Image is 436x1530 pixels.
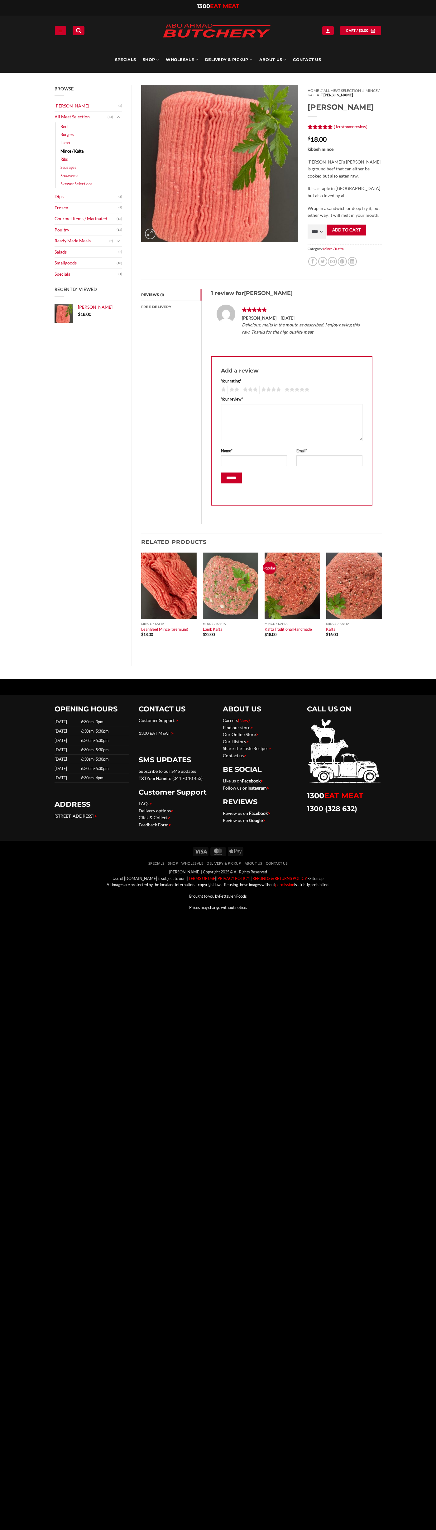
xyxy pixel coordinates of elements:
[223,725,253,730] a: Find our store>
[223,765,298,774] h2: BE SOCIAL
[335,124,337,129] span: 1
[265,632,267,637] span: $
[55,881,382,888] p: All images are protected by the local and international copyright laws. Reusing these images with...
[242,307,267,312] div: Rated 5 out of 5
[250,725,253,730] span: >
[320,88,323,93] span: //
[249,818,263,823] a: Google
[334,124,367,129] a: (1customer review)
[307,705,382,714] h2: CALL US ON
[108,112,113,122] span: (74)
[244,753,246,758] span: >
[203,632,205,637] span: $
[143,47,159,73] a: SHOP
[324,791,363,800] span: EAT MEAT
[326,632,328,637] span: $
[79,717,129,726] td: 6:30am–3pm
[60,180,93,188] a: Skewer Selections
[281,315,295,321] time: [DATE]
[242,315,276,321] strong: [PERSON_NAME]
[141,534,382,550] h3: Related products
[249,810,268,816] a: Facebook
[117,259,122,268] span: (18)
[55,112,108,122] a: All Meat Selection
[308,159,381,180] p: [PERSON_NAME]’s [PERSON_NAME] is ground beef that can either be cooked but also eaten raw.
[139,788,213,797] h2: Customer Support
[242,778,261,783] a: Facebook
[139,718,175,723] a: Customer Support
[223,718,250,723] a: Careers{New}
[326,627,335,632] a: Kafta
[79,745,129,755] td: 6:30am–5:30pm
[55,202,119,213] a: Frozen
[141,85,298,242] img: Kibbeh Mince
[141,627,188,632] a: Lean Beef Mince (premium)
[139,705,213,714] h2: CONTACT US
[308,136,310,141] span: $
[259,47,286,73] a: About Us
[348,257,357,266] a: Share on LinkedIn
[268,746,271,751] span: >
[181,861,203,865] a: Wholesale
[252,876,307,881] a: REFUNDS & RETURNS POLICY
[55,726,79,736] td: [DATE]
[318,257,327,266] a: Share on Twitter
[118,101,122,111] span: (2)
[60,122,69,131] a: Beef
[346,28,368,33] span: Cart /
[223,797,298,806] h2: REVIEWS
[320,93,323,97] span: //
[60,131,74,139] a: Burgers
[211,289,372,297] h3: 1 review for
[221,378,362,384] label: Your rating
[307,791,363,800] a: 1300EAT MEAT
[149,801,152,806] span: >
[223,732,258,737] a: Our Online Store>
[55,26,66,35] a: Menu
[55,86,74,91] span: Browse
[275,882,294,887] font: permission
[203,627,222,632] a: Lamb Kafta
[192,846,244,856] div: Payment icons
[261,778,263,783] span: >
[171,730,174,736] span: >
[328,257,337,266] a: Email to a Friend
[223,746,271,751] a: Share The Taste Recipes>
[223,705,298,714] h2: ABOUT US
[228,386,239,394] a: 2 of 5 stars
[263,818,265,823] span: >
[308,135,327,143] bdi: 18.00
[145,229,156,239] a: Zoom
[118,269,122,279] span: (1)
[307,804,357,813] a: 1300 (328 632)
[78,311,80,317] span: $
[218,876,249,881] a: PRIVACY POLICY
[223,777,298,791] p: Like us on Follow us on
[307,717,382,785] img: 1300eatmeat.png
[55,235,110,246] a: Ready Made Meals
[166,47,198,73] a: Wholesale
[141,622,197,625] p: Mince / Kafta
[221,448,287,454] label: Name
[55,247,119,258] a: Salads
[197,3,239,10] a: 1300EAT MEAT
[55,225,117,235] a: Poultry
[241,386,258,394] a: 3 of 5 stars
[115,47,136,73] a: Specials
[139,822,171,827] a: Feedback Form>
[308,124,311,132] span: 1
[55,755,79,764] td: [DATE]
[55,904,382,910] p: Prices may change without notice.
[118,203,122,212] span: (9)
[168,815,170,820] span: >
[322,26,333,35] a: Login
[60,172,78,180] a: Shawarma
[55,101,119,112] a: [PERSON_NAME]
[117,214,122,224] span: (13)
[156,776,167,781] strong: Name
[55,705,129,714] h2: OPENING HOURS
[175,718,178,723] span: >
[79,764,129,773] td: 6:30am–5:30pm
